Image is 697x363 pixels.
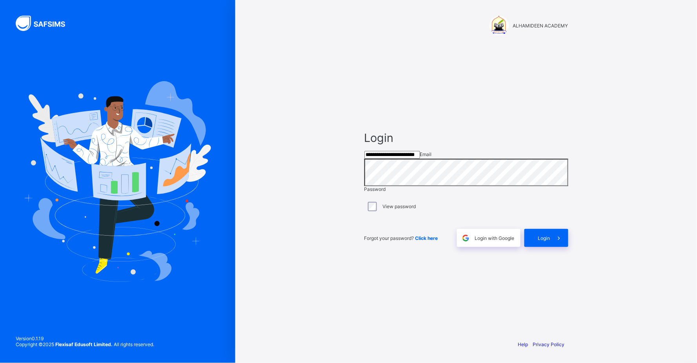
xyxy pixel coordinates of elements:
[538,235,550,241] span: Login
[513,23,568,29] span: ALHAMIDEEN ACADEMY
[364,235,438,241] span: Forgot your password?
[24,81,211,282] img: Hero Image
[533,341,565,347] a: Privacy Policy
[461,234,470,243] img: google.396cfc9801f0270233282035f929180a.svg
[16,336,154,341] span: Version 0.1.19
[16,341,154,347] span: Copyright © 2025 All rights reserved.
[55,341,113,347] strong: Flexisaf Edusoft Limited.
[420,151,432,157] span: Email
[475,235,515,241] span: Login with Google
[415,235,438,241] a: Click here
[364,186,386,192] span: Password
[518,341,528,347] a: Help
[16,16,75,31] img: SAFSIMS Logo
[382,203,416,209] label: View password
[364,131,568,145] span: Login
